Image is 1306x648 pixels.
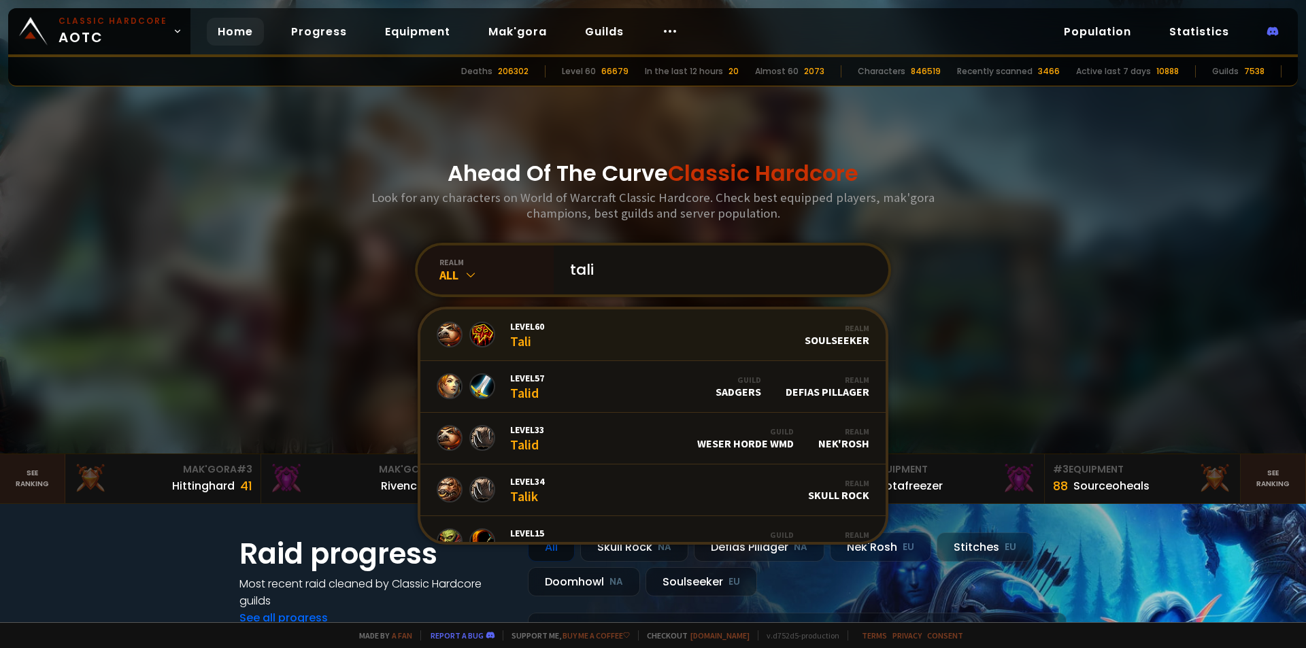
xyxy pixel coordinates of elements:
[239,610,328,626] a: See all progress
[1038,65,1060,78] div: 3466
[1053,462,1232,477] div: Equipment
[420,516,886,568] a: Level15TalihGuildWeser Horde WMDRealmNek'Rosh
[392,630,412,641] a: a fan
[830,532,931,562] div: Nek'Rosh
[510,424,544,436] span: Level 33
[668,158,858,188] span: Classic Hardcore
[818,530,869,553] div: Nek'Rosh
[755,65,799,78] div: Almost 60
[528,567,640,596] div: Doomhowl
[498,65,529,78] div: 206302
[510,372,544,384] span: Level 57
[849,454,1045,503] a: #2Equipment88Notafreezer
[729,65,739,78] div: 20
[804,65,824,78] div: 2073
[381,477,424,494] div: Rivench
[638,630,750,641] span: Checkout
[697,530,794,540] div: Guild
[1244,65,1265,78] div: 7538
[857,462,1036,477] div: Equipment
[818,426,869,450] div: Nek'Rosh
[58,15,167,27] small: Classic Hardcore
[937,532,1033,562] div: Stitches
[645,65,723,78] div: In the last 12 hours
[858,65,905,78] div: Characters
[1212,65,1239,78] div: Guilds
[420,413,886,464] a: Level33TalidGuildWeser Horde WMDRealmNek'Rosh
[510,527,544,539] span: Level 15
[439,267,554,283] div: All
[240,477,252,495] div: 41
[1073,477,1150,494] div: Sourceoheals
[716,375,761,398] div: sadgers
[366,190,940,221] h3: Look for any characters on World of Warcraft Classic Hardcore. Check best equipped players, mak'g...
[351,630,412,641] span: Made by
[1045,454,1241,503] a: #3Equipment88Sourceoheals
[957,65,1033,78] div: Recently scanned
[65,454,261,503] a: Mak'Gora#3Hittinghard41
[420,309,886,361] a: Level60TaliRealmSoulseeker
[503,630,630,641] span: Support me,
[510,372,544,401] div: Talid
[172,477,235,494] div: Hittinghard
[562,245,872,294] input: Search a character...
[805,323,869,333] div: Realm
[261,454,457,503] a: Mak'Gora#2Rivench100
[420,464,886,516] a: Level34TalikRealmSkull Rock
[280,18,358,46] a: Progress
[818,530,869,540] div: Realm
[601,65,629,78] div: 66679
[269,462,448,477] div: Mak'Gora
[562,65,596,78] div: Level 60
[927,630,963,641] a: Consent
[1053,477,1068,495] div: 88
[716,375,761,385] div: Guild
[808,478,869,502] div: Skull Rock
[461,65,492,78] div: Deaths
[1076,65,1151,78] div: Active last 7 days
[574,18,635,46] a: Guilds
[448,157,858,190] h1: Ahead Of The Curve
[528,532,575,562] div: All
[58,15,167,48] span: AOTC
[8,8,190,54] a: Classic HardcoreAOTC
[510,475,544,488] span: Level 34
[786,375,869,398] div: Defias Pillager
[439,257,554,267] div: realm
[862,630,887,641] a: Terms
[786,375,869,385] div: Realm
[239,575,512,609] h4: Most recent raid cleaned by Classic Hardcore guilds
[510,320,544,349] div: Tali
[431,630,484,641] a: Report a bug
[420,361,886,413] a: Level57TalidGuildsadgersRealmDefias Pillager
[207,18,264,46] a: Home
[697,426,794,437] div: Guild
[697,426,794,450] div: Weser Horde WMD
[658,541,671,554] small: NA
[510,475,544,505] div: Talik
[646,567,757,596] div: Soulseeker
[1005,541,1016,554] small: EU
[694,532,824,562] div: Defias Pillager
[1156,65,1179,78] div: 10888
[239,532,512,575] h1: Raid progress
[892,630,922,641] a: Privacy
[510,424,544,453] div: Talid
[1241,454,1306,503] a: Seeranking
[609,575,623,589] small: NA
[903,541,914,554] small: EU
[794,541,807,554] small: NA
[808,478,869,488] div: Realm
[73,462,252,477] div: Mak'Gora
[697,530,794,553] div: Weser Horde WMD
[729,575,740,589] small: EU
[690,630,750,641] a: [DOMAIN_NAME]
[818,426,869,437] div: Realm
[478,18,558,46] a: Mak'gora
[510,320,544,332] span: Level 60
[805,323,869,347] div: Soulseeker
[1158,18,1240,46] a: Statistics
[510,527,544,556] div: Talih
[758,630,839,641] span: v. d752d5 - production
[877,477,943,494] div: Notafreezer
